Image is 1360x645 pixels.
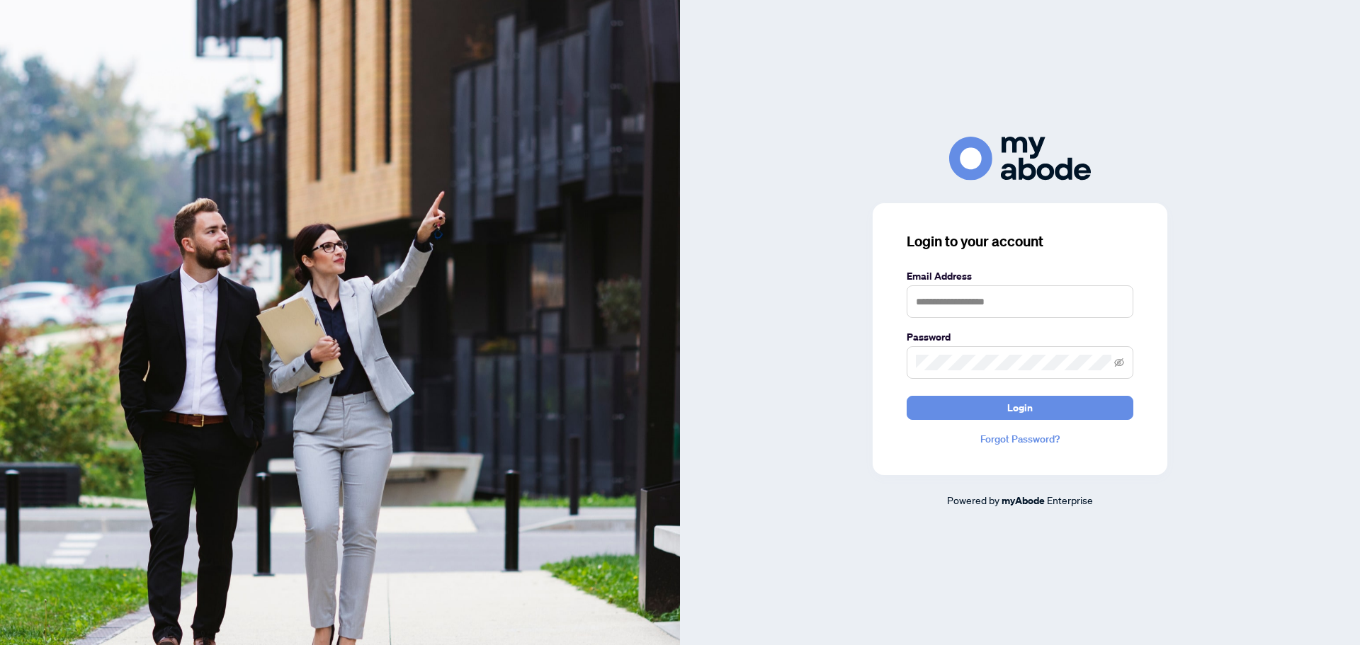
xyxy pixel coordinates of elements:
[947,493,999,506] span: Powered by
[907,329,1133,345] label: Password
[1114,358,1124,367] span: eye-invisible
[949,137,1091,180] img: ma-logo
[907,268,1133,284] label: Email Address
[1002,493,1045,508] a: myAbode
[907,431,1133,447] a: Forgot Password?
[1047,493,1093,506] span: Enterprise
[907,232,1133,251] h3: Login to your account
[907,396,1133,420] button: Login
[1007,396,1033,419] span: Login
